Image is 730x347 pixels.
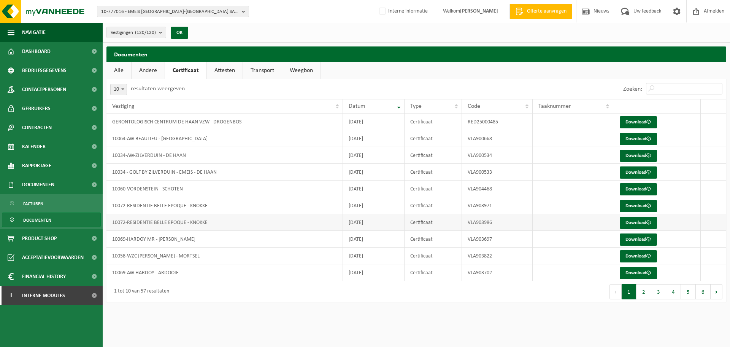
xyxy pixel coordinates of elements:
a: Download [620,267,657,279]
td: VLA903971 [462,197,533,214]
a: Download [620,150,657,162]
td: VLA900534 [462,147,533,164]
a: Facturen [2,196,101,211]
td: 10069-HARDOY MR - [PERSON_NAME] [106,231,343,248]
a: Certificaat [165,62,206,79]
td: VLA904468 [462,181,533,197]
td: Certificaat [405,214,462,231]
a: Offerte aanvragen [509,4,572,19]
span: I [8,286,14,305]
span: 10-777016 - EMEIS [GEOGRAPHIC_DATA]-[GEOGRAPHIC_DATA] SA - [GEOGRAPHIC_DATA] [101,6,239,18]
label: Interne informatie [378,6,428,17]
td: Certificaat [405,248,462,264]
button: 1 [622,284,636,299]
a: Transport [243,62,282,79]
a: Download [620,166,657,179]
span: 10 [110,84,127,95]
span: Interne modules [22,286,65,305]
td: [DATE] [343,114,405,130]
a: Download [620,250,657,262]
a: Attesten [207,62,243,79]
span: Facturen [23,197,43,211]
td: Certificaat [405,181,462,197]
span: Navigatie [22,23,46,42]
td: Certificaat [405,164,462,181]
td: Certificaat [405,114,462,130]
a: Download [620,133,657,145]
button: Next [711,284,722,299]
td: 10034-AW-ZILVERDUIN - DE HAAN [106,147,343,164]
h2: Documenten [106,46,726,61]
a: Andere [132,62,165,79]
button: 4 [666,284,681,299]
td: Certificaat [405,130,462,147]
td: 10060-VORDENSTEIN - SCHOTEN [106,181,343,197]
span: Dashboard [22,42,51,61]
td: VLA900533 [462,164,533,181]
td: [DATE] [343,248,405,264]
td: 10072-RESIDENTIE BELLE EPOQUE - KNOKKE [106,214,343,231]
label: resultaten weergeven [131,86,185,92]
td: [DATE] [343,181,405,197]
a: Download [620,217,657,229]
span: Rapportage [22,156,51,175]
button: 3 [651,284,666,299]
span: Contracten [22,118,52,137]
td: [DATE] [343,130,405,147]
td: [DATE] [343,231,405,248]
button: 5 [681,284,696,299]
span: Documenten [23,213,51,227]
span: 10 [111,84,127,95]
td: Certificaat [405,197,462,214]
span: Product Shop [22,229,57,248]
span: Bedrijfsgegevens [22,61,67,80]
td: [DATE] [343,214,405,231]
td: VLA903986 [462,214,533,231]
span: Type [410,103,422,109]
span: Kalender [22,137,46,156]
a: Alle [106,62,131,79]
button: 10-777016 - EMEIS [GEOGRAPHIC_DATA]-[GEOGRAPHIC_DATA] SA - [GEOGRAPHIC_DATA] [97,6,249,17]
td: 10069-AW-HARDOY - ARDOOIE [106,264,343,281]
span: Acceptatievoorwaarden [22,248,84,267]
span: Contactpersonen [22,80,66,99]
td: VLA903822 [462,248,533,264]
span: Gebruikers [22,99,51,118]
td: [DATE] [343,164,405,181]
span: Vestiging [112,103,135,109]
a: Download [620,233,657,246]
a: Download [620,200,657,212]
td: Certificaat [405,264,462,281]
td: Certificaat [405,147,462,164]
td: [DATE] [343,147,405,164]
strong: [PERSON_NAME] [460,8,498,14]
td: 10034 - GOLF BY ZILVERDUIN - EMEIS - DE HAAN [106,164,343,181]
td: 10072-RESIDENTIE BELLE EPOQUE - KNOKKE [106,197,343,214]
span: Datum [349,103,365,109]
td: GERONTOLOGISCH CENTRUM DE HAAN VZW - DROGENBOS [106,114,343,130]
td: VLA903697 [462,231,533,248]
button: Vestigingen(120/120) [106,27,166,38]
td: VLA900668 [462,130,533,147]
a: Documenten [2,213,101,227]
button: 6 [696,284,711,299]
count: (120/120) [135,30,156,35]
span: Documenten [22,175,54,194]
button: OK [171,27,188,39]
span: Vestigingen [111,27,156,38]
td: Certificaat [405,231,462,248]
td: RED25000485 [462,114,533,130]
a: Download [620,183,657,195]
td: [DATE] [343,264,405,281]
td: 10058-WZC [PERSON_NAME] - MORTSEL [106,248,343,264]
span: Taaknummer [538,103,571,109]
td: VLA903702 [462,264,533,281]
button: Previous [609,284,622,299]
span: Financial History [22,267,66,286]
div: 1 tot 10 van 57 resultaten [110,285,169,299]
button: 2 [636,284,651,299]
span: Offerte aanvragen [525,8,568,15]
a: Download [620,116,657,128]
td: 10064-AW BEAULIEU - [GEOGRAPHIC_DATA] [106,130,343,147]
span: Code [468,103,480,109]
